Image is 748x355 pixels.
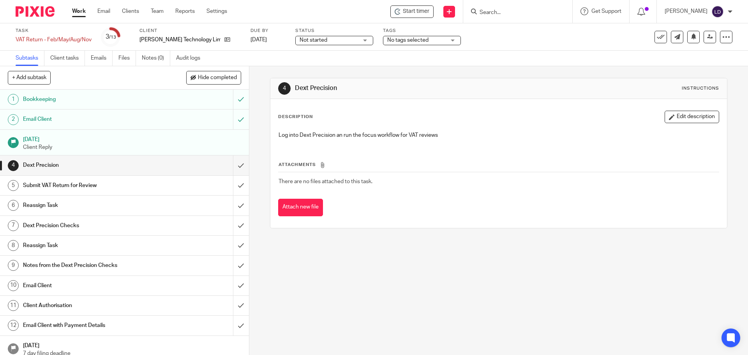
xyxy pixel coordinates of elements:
[279,131,718,139] p: Log into Dext Precision an run the focus workflow for VAT reviews
[23,340,241,350] h1: [DATE]
[72,7,86,15] a: Work
[8,200,19,211] div: 6
[278,199,323,216] button: Attach new file
[186,71,241,84] button: Hide completed
[278,114,313,120] p: Description
[139,28,241,34] label: Client
[23,240,158,251] h1: Reassign Task
[109,35,116,39] small: /13
[8,220,19,231] div: 7
[295,84,515,92] h1: Dext Precision
[151,7,164,15] a: Team
[383,28,461,34] label: Tags
[23,159,158,171] h1: Dext Precision
[176,51,206,66] a: Audit logs
[23,220,158,231] h1: Dext Precision Checks
[665,7,707,15] p: [PERSON_NAME]
[8,320,19,331] div: 12
[23,180,158,191] h1: Submit VAT Return for Review
[16,28,92,34] label: Task
[591,9,621,14] span: Get Support
[8,71,51,84] button: + Add subtask
[106,32,116,41] div: 3
[390,5,434,18] div: Foster Technology Limited - VAT Return - Feb/May/Aug/Nov
[251,28,286,34] label: Due by
[23,260,158,271] h1: Notes from the Dext Precision Checks
[8,260,19,271] div: 9
[97,7,110,15] a: Email
[278,82,291,95] div: 4
[387,37,429,43] span: No tags selected
[8,114,19,125] div: 2
[118,51,136,66] a: Files
[23,143,241,151] p: Client Reply
[300,37,327,43] span: Not started
[295,28,373,34] label: Status
[279,162,316,167] span: Attachments
[139,36,221,44] p: [PERSON_NAME] Technology Limited
[23,113,158,125] h1: Email Client
[8,300,19,311] div: 11
[23,94,158,105] h1: Bookkeeping
[8,240,19,251] div: 8
[175,7,195,15] a: Reports
[279,179,372,184] span: There are no files attached to this task.
[198,75,237,81] span: Hide completed
[16,51,44,66] a: Subtasks
[251,37,267,42] span: [DATE]
[122,7,139,15] a: Clients
[479,9,549,16] input: Search
[16,36,92,44] div: VAT Return - Feb/May/Aug/Nov
[142,51,170,66] a: Notes (0)
[91,51,113,66] a: Emails
[8,180,19,191] div: 5
[23,280,158,291] h1: Email Client
[8,94,19,105] div: 1
[16,6,55,17] img: Pixie
[8,280,19,291] div: 10
[50,51,85,66] a: Client tasks
[23,300,158,311] h1: Client Authorisation
[682,85,719,92] div: Instructions
[23,134,241,143] h1: [DATE]
[665,111,719,123] button: Edit description
[23,320,158,331] h1: Email Client with Payment Details
[23,200,158,211] h1: Reassign Task
[711,5,724,18] img: svg%3E
[8,160,19,171] div: 4
[206,7,227,15] a: Settings
[403,7,429,16] span: Start timer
